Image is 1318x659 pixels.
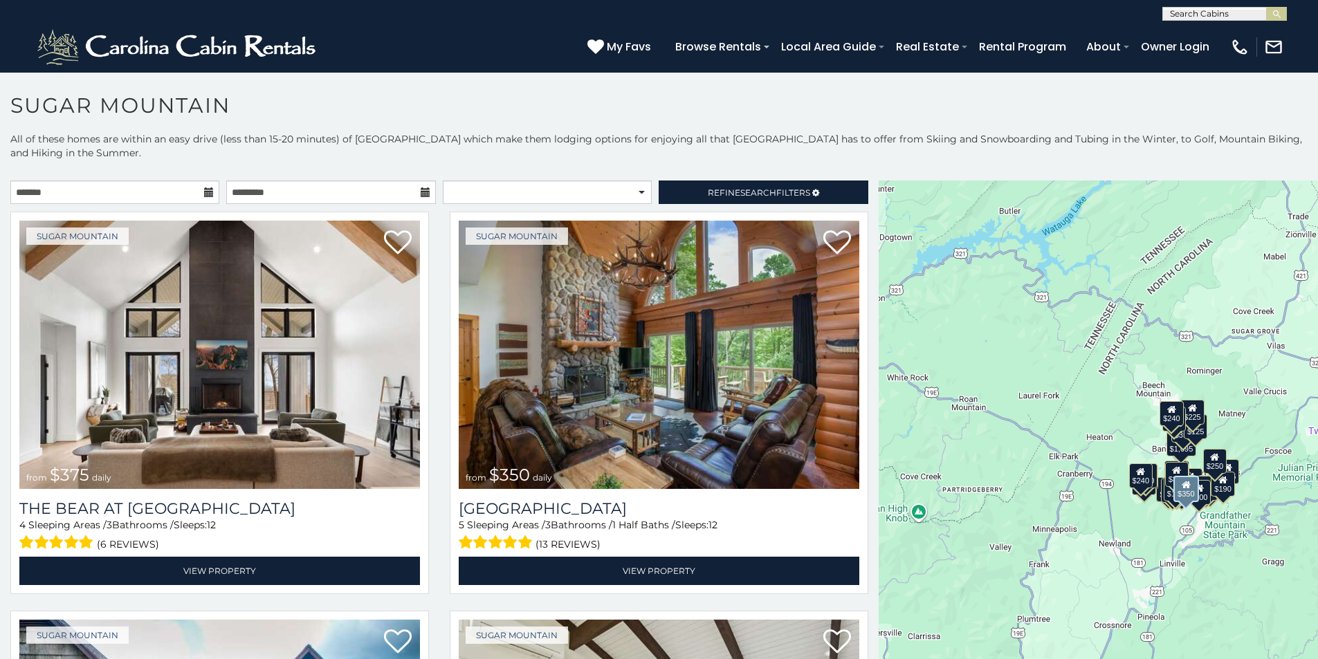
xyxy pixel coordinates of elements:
a: The Bear At Sugar Mountain from $375 daily [19,221,420,489]
div: $190 [1211,472,1235,496]
span: daily [533,472,552,483]
span: $350 [489,465,530,485]
div: $500 [1187,480,1211,505]
span: (6 reviews) [97,535,159,553]
span: 5 [459,519,464,531]
span: from [26,472,47,483]
img: The Bear At Sugar Mountain [19,221,420,489]
div: $1,095 [1166,431,1197,456]
a: Browse Rentals [668,35,768,59]
div: $155 [1216,459,1239,484]
div: $300 [1165,462,1189,487]
span: 12 [708,519,717,531]
div: $240 [1129,463,1153,488]
span: daily [92,472,111,483]
a: Add to favorites [384,628,412,657]
a: Real Estate [889,35,966,59]
span: 12 [207,519,216,531]
h3: Grouse Moor Lodge [459,499,859,518]
div: $225 [1181,400,1205,425]
span: 4 [19,519,26,531]
a: About [1079,35,1128,59]
img: White-1-2.png [35,26,322,68]
a: Add to favorites [384,229,412,258]
a: View Property [19,557,420,585]
a: Owner Login [1134,35,1216,59]
span: 3 [545,519,551,531]
a: Sugar Mountain [26,626,129,644]
div: $190 [1164,461,1188,485]
span: Refine Filters [708,187,810,198]
div: $240 [1160,401,1184,426]
span: Search [740,187,776,198]
div: $125 [1184,414,1207,439]
a: Grouse Moor Lodge from $350 daily [459,221,859,489]
a: Rental Program [972,35,1073,59]
a: Add to favorites [823,229,851,258]
div: Sleeping Areas / Bathrooms / Sleeps: [459,518,859,553]
span: (13 reviews) [536,535,601,553]
div: $350 [1174,476,1199,502]
img: phone-regular-white.png [1230,37,1250,57]
span: from [466,472,486,483]
a: Local Area Guide [774,35,883,59]
span: 1 Half Baths / [612,519,675,531]
a: Sugar Mountain [466,228,568,245]
div: Sleeping Areas / Bathrooms / Sleeps: [19,518,420,553]
span: My Favs [607,38,651,55]
img: mail-regular-white.png [1264,37,1283,57]
a: My Favs [587,38,655,56]
div: $250 [1203,449,1227,474]
a: Sugar Mountain [466,626,568,644]
h3: The Bear At Sugar Mountain [19,499,420,518]
div: $200 [1179,468,1202,493]
a: View Property [459,557,859,585]
a: Sugar Mountain [26,228,129,245]
a: [GEOGRAPHIC_DATA] [459,499,859,518]
img: Grouse Moor Lodge [459,221,859,489]
a: RefineSearchFilters [659,180,868,204]
div: $195 [1194,476,1218,501]
a: The Bear At [GEOGRAPHIC_DATA] [19,499,420,518]
span: 3 [107,519,112,531]
a: Add to favorites [823,628,851,657]
div: $175 [1164,476,1187,501]
div: $155 [1162,478,1185,503]
span: $375 [50,465,89,485]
